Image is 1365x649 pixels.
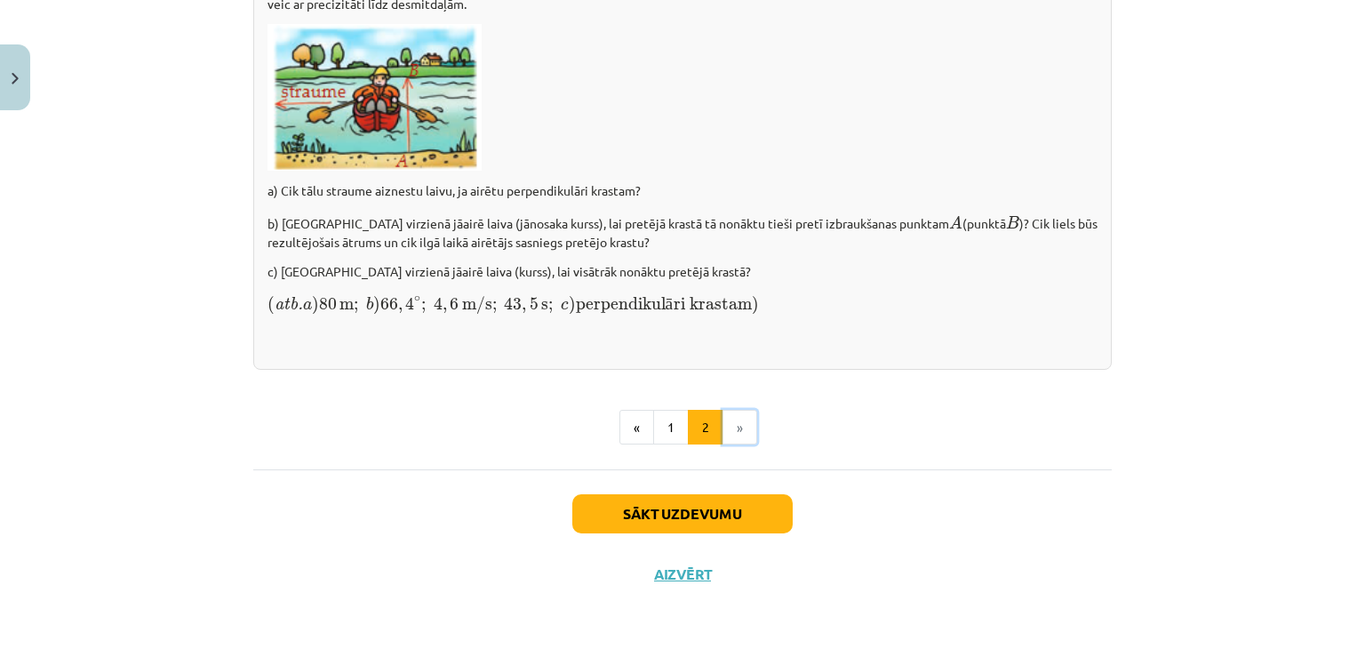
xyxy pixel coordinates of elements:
[674,304,752,309] span: ri krastam
[492,301,497,313] span: ;
[576,304,666,309] span: perpendikul
[354,301,358,313] span: ;
[366,297,373,310] span: b
[561,301,569,310] span: c
[572,494,793,533] button: Sākt uzdevumu
[267,296,275,315] span: (
[649,565,716,583] button: Aizvērt
[405,297,414,310] span: 4
[949,215,962,228] span: A
[12,73,19,84] img: icon-close-lesson-0947bae3869378f0d4975bcd49f059093ad1ed9edebbc8119c70593378902aed.svg
[752,296,759,315] span: )
[414,296,420,301] span: ∘
[462,296,492,315] span: m/s
[373,296,380,315] span: )
[434,297,443,310] span: 4
[1006,216,1019,228] span: B
[421,301,426,313] span: ;
[275,297,303,310] span: atb.
[688,410,723,445] button: 2
[504,297,522,310] span: 43
[253,410,1112,445] nav: Page navigation example
[569,296,576,315] span: )
[267,181,1098,200] p: a) Cik tālu straume aiznestu laivu, ja airētu perpendikulāri krastam?
[398,304,403,313] span: ,
[530,298,539,310] span: 5
[312,296,319,315] span: )
[443,304,447,313] span: ,
[548,301,553,313] span: ;
[653,410,689,445] button: 1
[303,301,312,310] span: a
[267,262,1098,281] p: c) [GEOGRAPHIC_DATA] virzienā jāairē laiva (kurss), lai visātrāk nonāktu pretējā krastā?
[522,304,526,313] span: ,
[541,301,548,310] span: s
[666,303,675,308] span: ā
[339,301,354,310] span: m
[319,298,337,310] span: 80
[267,211,1098,252] p: b) [GEOGRAPHIC_DATA] virzienā jāairē laiva (jānosaka kurss), lai pretējā krastā tā nonāktu tieši ...
[619,410,654,445] button: «
[380,298,398,310] span: 66
[450,298,459,310] span: 6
